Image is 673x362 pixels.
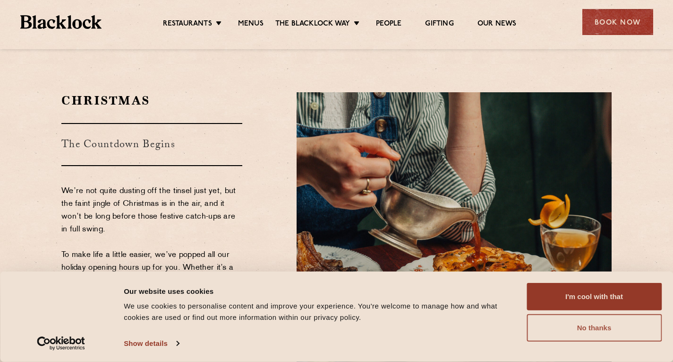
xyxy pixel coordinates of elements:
button: No thanks [527,314,662,342]
a: The Blacklock Way [275,19,350,30]
a: Show details [124,336,179,351]
a: Our News [477,19,517,30]
div: Our website uses cookies [124,285,516,297]
a: Usercentrics Cookiebot - opens in a new window [20,336,102,351]
h3: The Countdown Begins [61,123,242,166]
div: We use cookies to personalise content and improve your experience. You're welcome to manage how a... [124,300,516,323]
img: BL_Textured_Logo-footer-cropped.svg [20,15,102,29]
button: I'm cool with that [527,283,662,310]
a: Gifting [425,19,453,30]
a: People [376,19,401,30]
div: Book Now [582,9,653,35]
a: Menus [238,19,264,30]
a: Restaurants [163,19,212,30]
h2: Christmas [61,92,242,109]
